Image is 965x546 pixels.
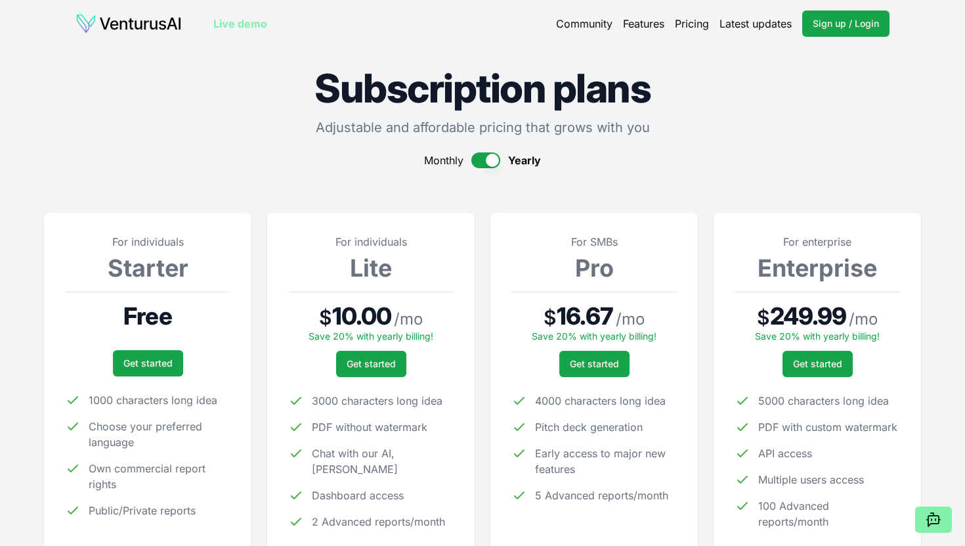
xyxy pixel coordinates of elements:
[757,306,770,329] span: $
[511,255,677,281] h3: Pro
[123,303,171,329] span: Free
[89,461,230,492] span: Own commercial report rights
[758,472,864,488] span: Multiple users access
[511,234,677,250] p: For SMBs
[89,503,196,518] span: Public/Private reports
[719,16,792,32] a: Latest updates
[616,309,645,330] span: / mo
[813,17,879,30] span: Sign up / Login
[213,16,267,32] a: Live demo
[319,306,332,329] span: $
[424,152,463,168] span: Monthly
[44,68,921,108] h1: Subscription plans
[89,392,217,408] span: 1000 characters long idea
[288,255,454,281] h3: Lite
[535,393,666,409] span: 4000 characters long idea
[113,350,183,376] a: Get started
[557,303,613,329] span: 16.67
[312,514,445,530] span: 2 Advanced reports/month
[758,445,812,461] span: API access
[556,16,612,32] a: Community
[312,445,454,477] span: Chat with our AI, [PERSON_NAME]
[802,11,890,37] a: Sign up / Login
[65,255,230,281] h3: Starter
[336,351,406,377] a: Get started
[735,234,900,250] p: For enterprise
[758,419,897,435] span: PDF with custom watermark
[559,351,630,377] a: Get started
[535,488,668,503] span: 5 Advanced reports/month
[44,118,921,137] p: Adjustable and affordable pricing that grows with you
[849,309,878,330] span: / mo
[65,234,230,250] p: For individuals
[309,330,433,342] span: Save 20% with yearly billing!
[544,306,557,329] span: $
[535,445,677,477] span: Early access to major new features
[758,498,900,530] span: 100 Advanced reports/month
[675,16,709,32] a: Pricing
[535,419,643,435] span: Pitch deck generation
[623,16,664,32] a: Features
[758,393,889,409] span: 5000 characters long idea
[532,330,656,342] span: Save 20% with yearly billing!
[312,419,427,435] span: PDF without watermark
[508,152,541,168] span: Yearly
[394,309,423,330] span: / mo
[75,13,182,34] img: logo
[288,234,454,250] p: For individuals
[312,393,442,409] span: 3000 characters long idea
[332,303,392,329] span: 10.00
[755,330,880,342] span: Save 20% with yearly billing!
[770,303,847,329] span: 249.99
[735,255,900,281] h3: Enterprise
[783,351,853,377] a: Get started
[89,419,230,450] span: Choose your preferred language
[312,488,404,503] span: Dashboard access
